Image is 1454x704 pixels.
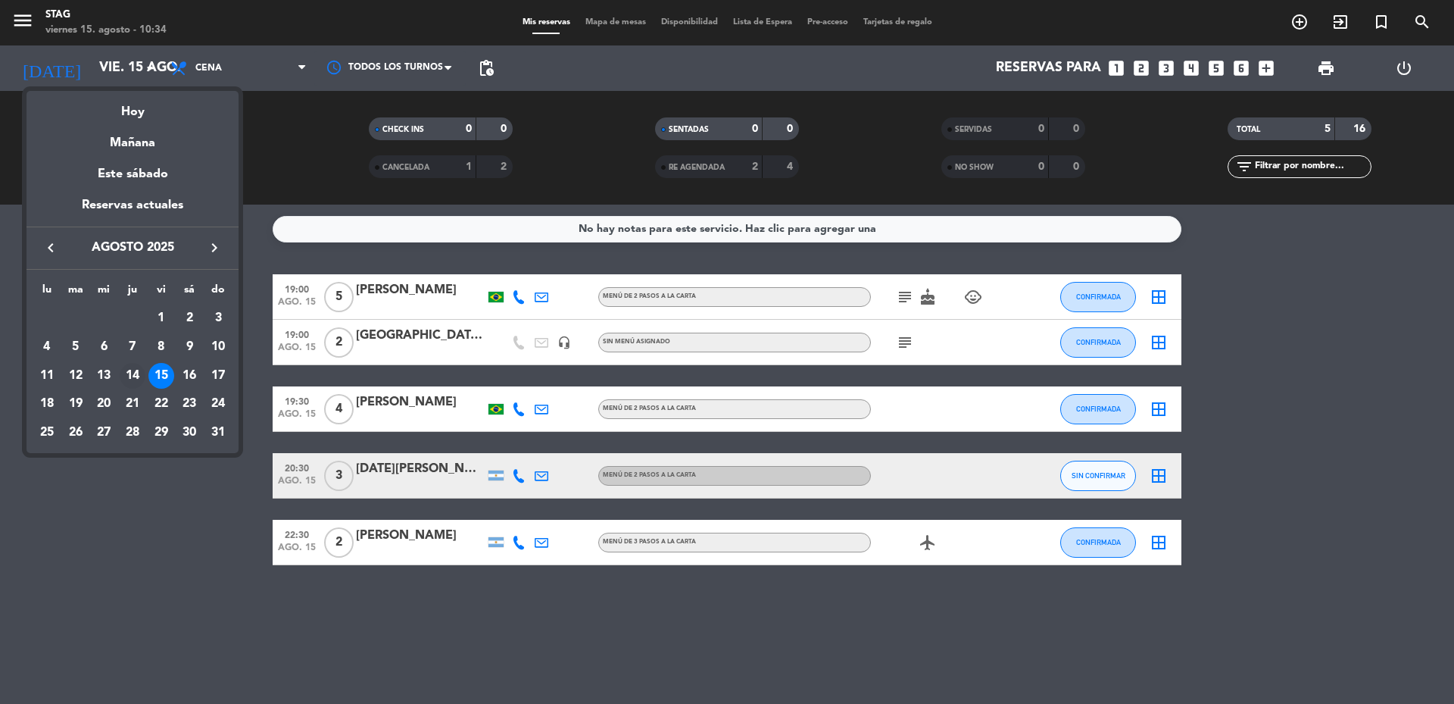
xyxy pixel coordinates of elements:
div: 28 [120,420,145,446]
th: miércoles [89,281,118,305]
td: 27 de agosto de 2025 [89,418,118,447]
td: 24 de agosto de 2025 [204,390,232,418]
div: 24 [205,391,231,417]
td: 3 de agosto de 2025 [204,304,232,333]
div: Este sábado [27,153,239,196]
th: domingo [204,281,232,305]
td: 29 de agosto de 2025 [147,418,176,447]
div: 30 [176,420,202,446]
th: viernes [147,281,176,305]
td: 28 de agosto de 2025 [118,418,147,447]
div: 25 [34,420,60,446]
div: 1 [148,305,174,331]
td: 15 de agosto de 2025 [147,361,176,390]
th: jueves [118,281,147,305]
div: Reservas actuales [27,196,239,227]
button: keyboard_arrow_right [201,238,228,258]
button: keyboard_arrow_left [37,238,64,258]
td: 1 de agosto de 2025 [147,304,176,333]
td: 7 de agosto de 2025 [118,333,147,361]
span: agosto 2025 [64,238,201,258]
td: 23 de agosto de 2025 [176,390,204,418]
i: keyboard_arrow_right [205,239,223,257]
th: lunes [33,281,61,305]
div: 21 [120,391,145,417]
th: sábado [176,281,204,305]
td: 21 de agosto de 2025 [118,390,147,418]
td: 4 de agosto de 2025 [33,333,61,361]
div: 29 [148,420,174,446]
div: 16 [176,363,202,389]
td: 12 de agosto de 2025 [61,361,90,390]
td: 6 de agosto de 2025 [89,333,118,361]
td: 10 de agosto de 2025 [204,333,232,361]
div: 23 [176,391,202,417]
div: 7 [120,334,145,360]
td: 20 de agosto de 2025 [89,390,118,418]
div: 5 [63,334,89,360]
td: 16 de agosto de 2025 [176,361,204,390]
div: 4 [34,334,60,360]
td: 17 de agosto de 2025 [204,361,232,390]
td: 25 de agosto de 2025 [33,418,61,447]
div: 18 [34,391,60,417]
div: 11 [34,363,60,389]
td: 31 de agosto de 2025 [204,418,232,447]
td: 13 de agosto de 2025 [89,361,118,390]
td: 19 de agosto de 2025 [61,390,90,418]
td: 14 de agosto de 2025 [118,361,147,390]
td: 11 de agosto de 2025 [33,361,61,390]
div: Mañana [27,122,239,153]
td: 8 de agosto de 2025 [147,333,176,361]
div: 22 [148,391,174,417]
div: 13 [91,363,117,389]
td: 9 de agosto de 2025 [176,333,204,361]
i: keyboard_arrow_left [42,239,60,257]
div: 20 [91,391,117,417]
th: martes [61,281,90,305]
div: 9 [176,334,202,360]
div: 3 [205,305,231,331]
div: 19 [63,391,89,417]
div: 14 [120,363,145,389]
div: 2 [176,305,202,331]
td: 26 de agosto de 2025 [61,418,90,447]
div: 26 [63,420,89,446]
td: 30 de agosto de 2025 [176,418,204,447]
div: 27 [91,420,117,446]
div: 10 [205,334,231,360]
td: 2 de agosto de 2025 [176,304,204,333]
div: 6 [91,334,117,360]
td: 22 de agosto de 2025 [147,390,176,418]
div: 17 [205,363,231,389]
div: Hoy [27,91,239,122]
td: 18 de agosto de 2025 [33,390,61,418]
td: AGO. [33,304,147,333]
div: 15 [148,363,174,389]
div: 8 [148,334,174,360]
td: 5 de agosto de 2025 [61,333,90,361]
div: 12 [63,363,89,389]
div: 31 [205,420,231,446]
